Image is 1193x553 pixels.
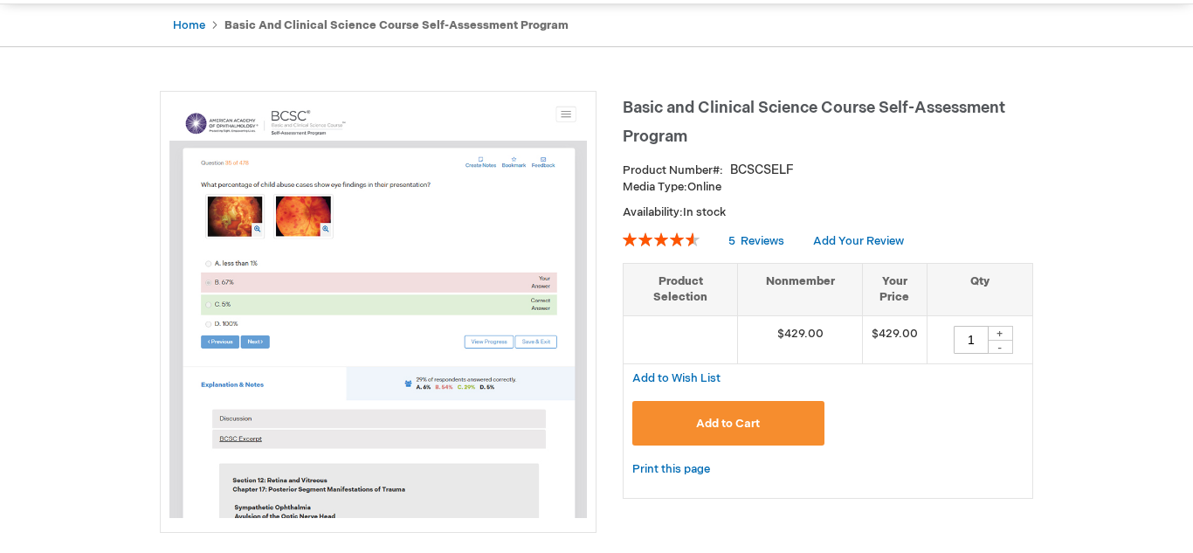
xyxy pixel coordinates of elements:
[927,263,1032,315] th: Qty
[623,179,1033,196] p: Online
[730,162,794,179] div: BCSCSELF
[632,401,824,446] button: Add to Cart
[738,263,863,315] th: Nonmember
[862,263,927,315] th: Your Price
[224,18,569,32] strong: Basic and Clinical Science Course Self-Assessment Program
[632,459,710,480] a: Print this page
[632,370,721,385] a: Add to Wish List
[738,315,863,363] td: $429.00
[696,417,760,431] span: Add to Cart
[169,100,587,518] img: Basic and Clinical Science Course Self-Assessment Program
[623,204,1033,221] p: Availability:
[632,371,721,385] span: Add to Wish List
[813,234,904,248] a: Add Your Review
[728,234,735,248] span: 5
[623,163,723,177] strong: Product Number
[987,340,1013,354] div: -
[623,232,700,246] div: 92%
[173,18,205,32] a: Home
[987,326,1013,341] div: +
[862,315,927,363] td: $429.00
[623,180,687,194] strong: Media Type:
[623,99,1005,146] span: Basic and Clinical Science Course Self-Assessment Program
[624,263,738,315] th: Product Selection
[728,234,787,248] a: 5 Reviews
[954,326,989,354] input: Qty
[741,234,784,248] span: Reviews
[683,205,726,219] span: In stock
